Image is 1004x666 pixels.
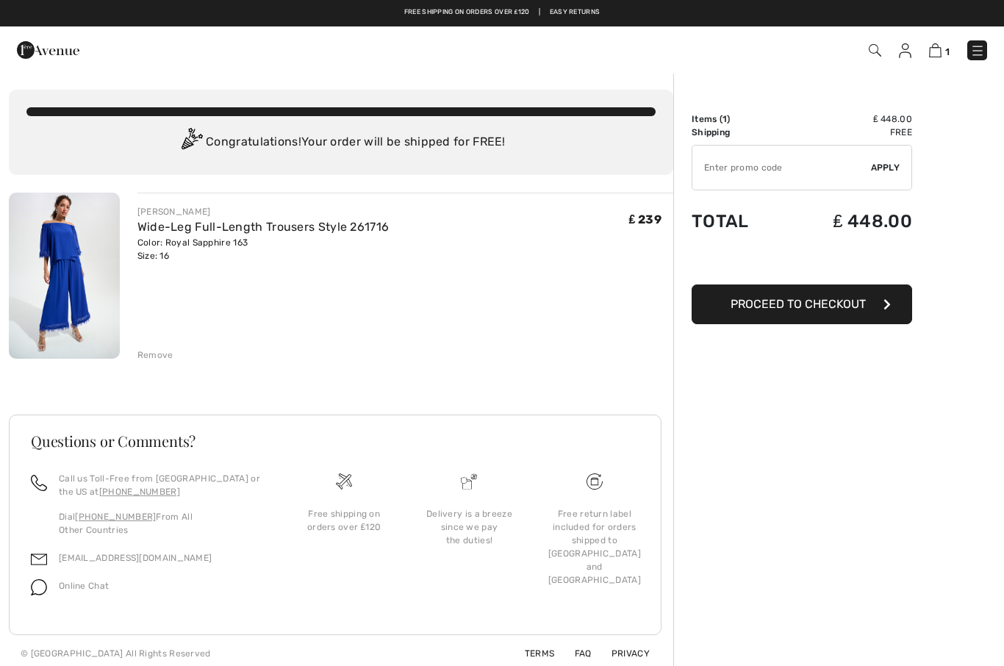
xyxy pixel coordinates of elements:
div: Free return label included for orders shipped to [GEOGRAPHIC_DATA] and [GEOGRAPHIC_DATA] [544,507,645,587]
img: Free shipping on orders over &#8356;120 [336,473,352,490]
div: Color: Royal Sapphire 163 Size: 16 [137,236,390,262]
h3: Questions or Comments? [31,434,639,448]
span: 1 [945,46,950,57]
img: chat [31,579,47,595]
img: Shopping Bag [929,43,942,57]
a: 1 [929,41,950,59]
img: 1ère Avenue [17,35,79,65]
a: FAQ [557,648,592,659]
div: Free shipping on orders over ₤120 [293,507,395,534]
span: | [539,7,540,18]
img: Free shipping on orders over &#8356;120 [587,473,603,490]
span: Online Chat [59,581,109,591]
img: call [31,475,47,491]
td: Shipping [692,126,784,139]
span: Apply [871,161,900,174]
a: Wide-Leg Full-Length Trousers Style 261716 [137,220,390,234]
img: Delivery is a breeze since we pay the duties! [461,473,477,490]
span: 1 [722,114,727,124]
div: [PERSON_NAME] [137,205,390,218]
td: Items ( ) [692,112,784,126]
a: [PHONE_NUMBER] [99,487,180,497]
a: Terms [507,648,555,659]
a: Easy Returns [550,7,600,18]
a: [EMAIL_ADDRESS][DOMAIN_NAME] [59,553,212,563]
div: © [GEOGRAPHIC_DATA] All Rights Reserved [21,647,211,660]
a: Privacy [594,648,650,659]
td: Free [784,126,912,139]
button: Proceed to Checkout [692,284,912,324]
td: Total [692,196,784,246]
img: Wide-Leg Full-Length Trousers Style 261716 [9,193,120,359]
span: ₤ 239 [629,212,661,226]
td: ₤ 448.00 [784,196,912,246]
p: Call us Toll-Free from [GEOGRAPHIC_DATA] or the US at [59,472,264,498]
a: Free shipping on orders over ₤120 [404,7,530,18]
img: Menu [970,43,985,58]
a: [PHONE_NUMBER] [75,512,156,522]
td: ₤ 448.00 [784,112,912,126]
div: Congratulations! Your order will be shipped for FREE! [26,128,656,157]
img: Congratulation2.svg [176,128,206,157]
a: 1ère Avenue [17,42,79,56]
img: Search [869,44,881,57]
input: Promo code [692,146,871,190]
span: Proceed to Checkout [731,297,866,311]
p: Dial From All Other Countries [59,510,264,537]
iframe: PayPal [692,246,912,279]
div: Delivery is a breeze since we pay the duties! [418,507,520,547]
img: My Info [899,43,911,58]
img: email [31,551,47,567]
div: Remove [137,348,173,362]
